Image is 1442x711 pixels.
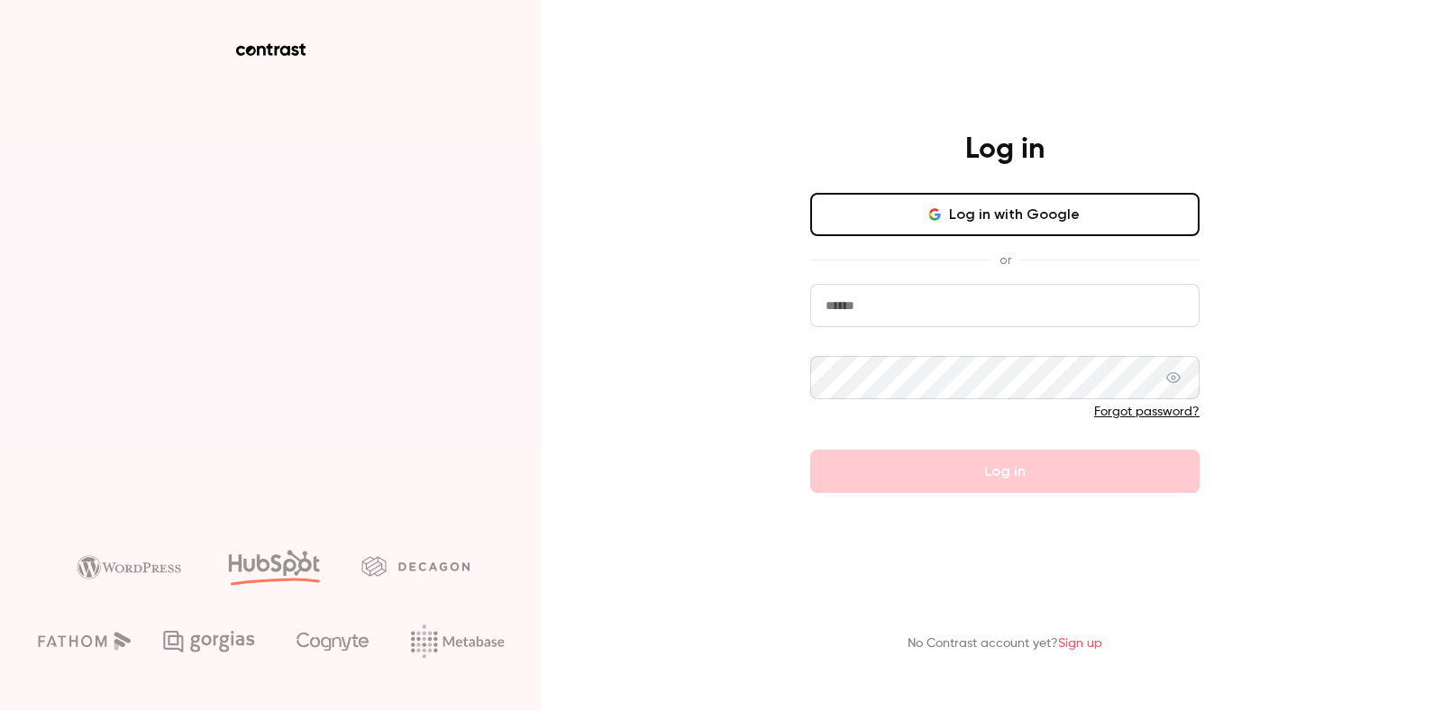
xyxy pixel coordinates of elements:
[361,556,470,576] img: decagon
[908,634,1102,653] p: No Contrast account yet?
[965,132,1045,168] h4: Log in
[1058,637,1102,650] a: Sign up
[1094,406,1200,418] a: Forgot password?
[990,251,1020,269] span: or
[810,193,1200,236] button: Log in with Google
